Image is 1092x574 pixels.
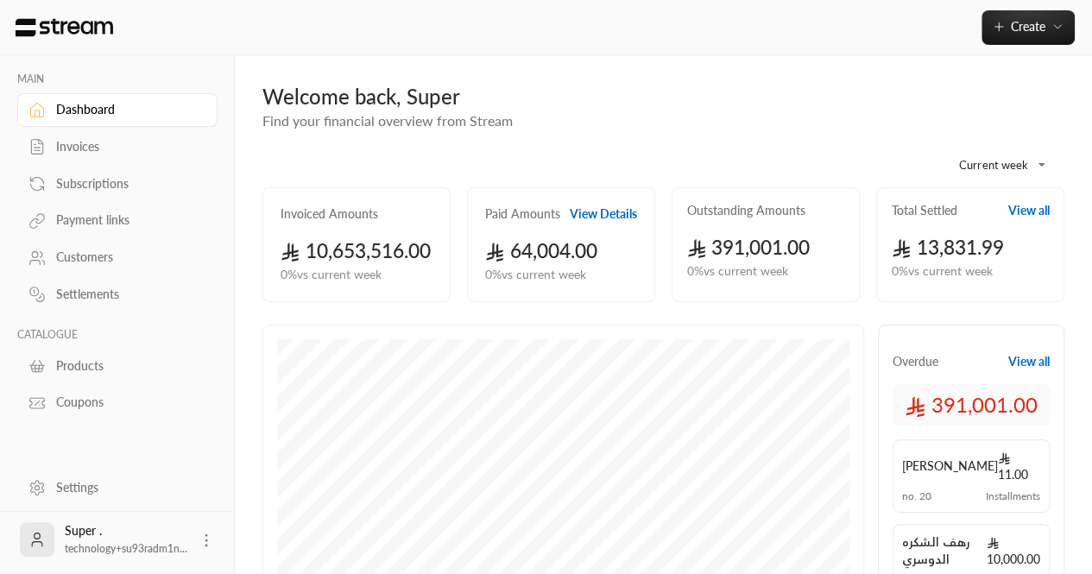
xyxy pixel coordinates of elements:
span: 391,001.00 [905,391,1037,419]
div: Coupons [56,394,196,411]
span: Installments [986,489,1040,503]
button: View Details [570,205,637,223]
span: [PERSON_NAME] [902,457,998,475]
span: Find your financial overview from Stream [262,112,513,129]
p: MAIN [17,73,218,86]
div: Customers [56,249,196,266]
h2: Paid Amounts [485,205,560,223]
h2: Outstanding Amounts [687,202,805,219]
div: Dashboard [56,101,196,118]
span: technology+su93radm1n... [65,542,187,555]
img: Logo [14,18,115,37]
span: no. 20 [902,489,931,503]
span: 13,831.99 [892,236,1004,259]
button: View all [1008,202,1050,219]
a: Dashboard [17,93,218,127]
h2: Invoiced Amounts [281,205,378,223]
span: 10,000.00 [987,533,1040,568]
p: CATALOGUE [17,328,218,342]
a: Settings [17,470,218,504]
div: Settlements [56,286,196,303]
span: 10,653,516.00 [281,239,431,262]
span: 0 % vs current week [485,266,586,284]
button: Create [982,10,1075,45]
div: Products [56,357,196,375]
span: 0 % vs current week [687,262,788,281]
span: رهف الشكره الدوسري [902,533,987,568]
a: Settlements [17,278,218,312]
span: Create [1011,19,1045,34]
a: Payment links [17,204,218,237]
span: 0 % vs current week [892,262,993,281]
h2: Total Settled [892,202,957,219]
a: Customers [17,241,218,274]
div: Payment links [56,211,196,229]
div: Super . [65,522,187,557]
button: View all [1008,353,1050,370]
a: Coupons [17,386,218,419]
a: Invoices [17,130,218,164]
div: Invoices [56,138,196,155]
span: 391,001.00 [687,236,811,259]
span: Overdue [893,353,938,370]
span: 64,004.00 [485,239,597,262]
div: Settings [56,479,196,496]
a: Products [17,349,218,382]
div: Current week [926,142,1056,187]
div: Subscriptions [56,175,196,192]
span: 11.00 [998,449,1040,483]
div: Welcome back, Super [262,83,1064,110]
a: Subscriptions [17,167,218,200]
span: 0 % vs current week [281,266,382,284]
